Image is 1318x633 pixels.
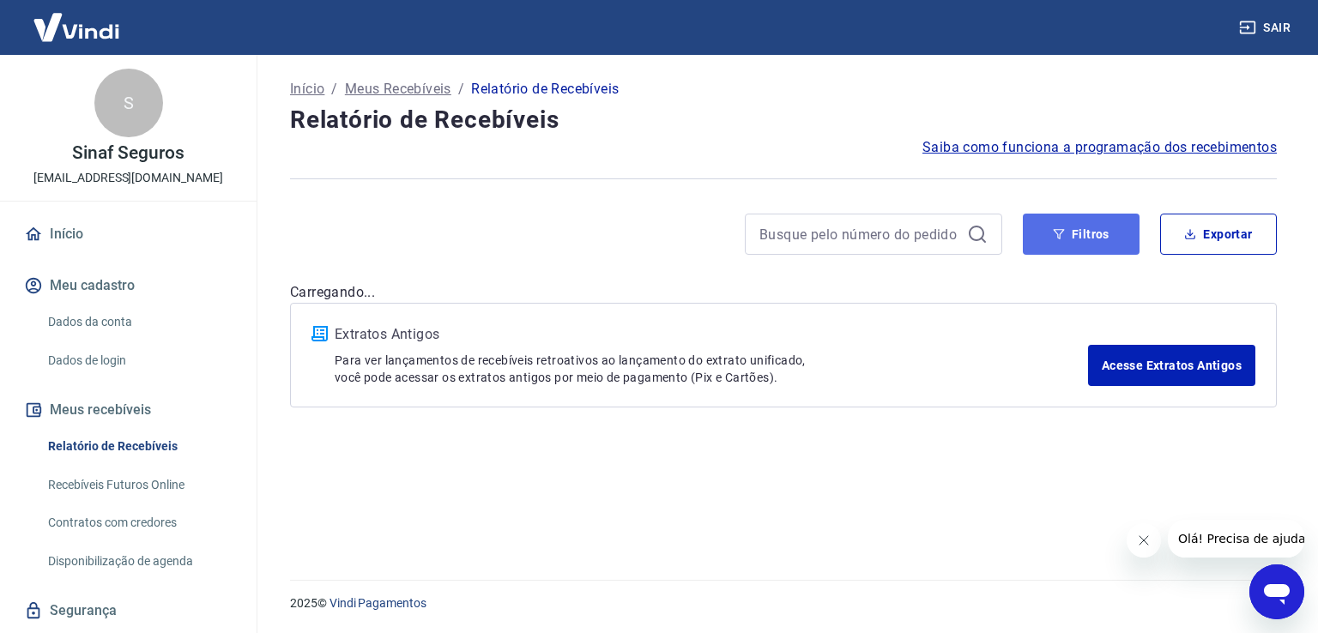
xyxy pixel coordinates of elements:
button: Exportar [1160,214,1277,255]
h4: Relatório de Recebíveis [290,103,1277,137]
p: [EMAIL_ADDRESS][DOMAIN_NAME] [33,169,223,187]
img: ícone [311,326,328,341]
button: Filtros [1023,214,1140,255]
button: Sair [1236,12,1297,44]
button: Meus recebíveis [21,391,236,429]
a: Vindi Pagamentos [329,596,426,610]
a: Acesse Extratos Antigos [1088,345,1255,386]
span: Olá! Precisa de ajuda? [10,12,144,26]
div: S [94,69,163,137]
p: Carregando... [290,282,1277,303]
iframe: Fechar mensagem [1127,523,1161,558]
iframe: Botão para abrir a janela de mensagens [1249,564,1304,619]
p: / [331,79,337,99]
a: Relatório de Recebíveis [41,429,236,464]
a: Saiba como funciona a programação dos recebimentos [922,137,1277,158]
img: Vindi [21,1,132,53]
a: Início [290,79,324,99]
p: Sinaf Seguros [72,144,184,162]
a: Meus Recebíveis [345,79,451,99]
p: Para ver lançamentos de recebíveis retroativos ao lançamento do extrato unificado, você pode aces... [335,352,1088,386]
a: Dados de login [41,343,236,378]
a: Disponibilização de agenda [41,544,236,579]
a: Início [21,215,236,253]
a: Dados da conta [41,304,236,340]
iframe: Mensagem da empresa [1168,520,1304,558]
p: Extratos Antigos [335,324,1088,345]
button: Meu cadastro [21,267,236,304]
a: Recebíveis Futuros Online [41,467,236,503]
a: Segurança [21,592,236,630]
input: Busque pelo número do pedido [759,221,960,247]
p: 2025 © [290,594,1277,612]
a: Contratos com credores [41,505,236,540]
p: Relatório de Recebíveis [471,79,619,99]
p: / [458,79,464,99]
